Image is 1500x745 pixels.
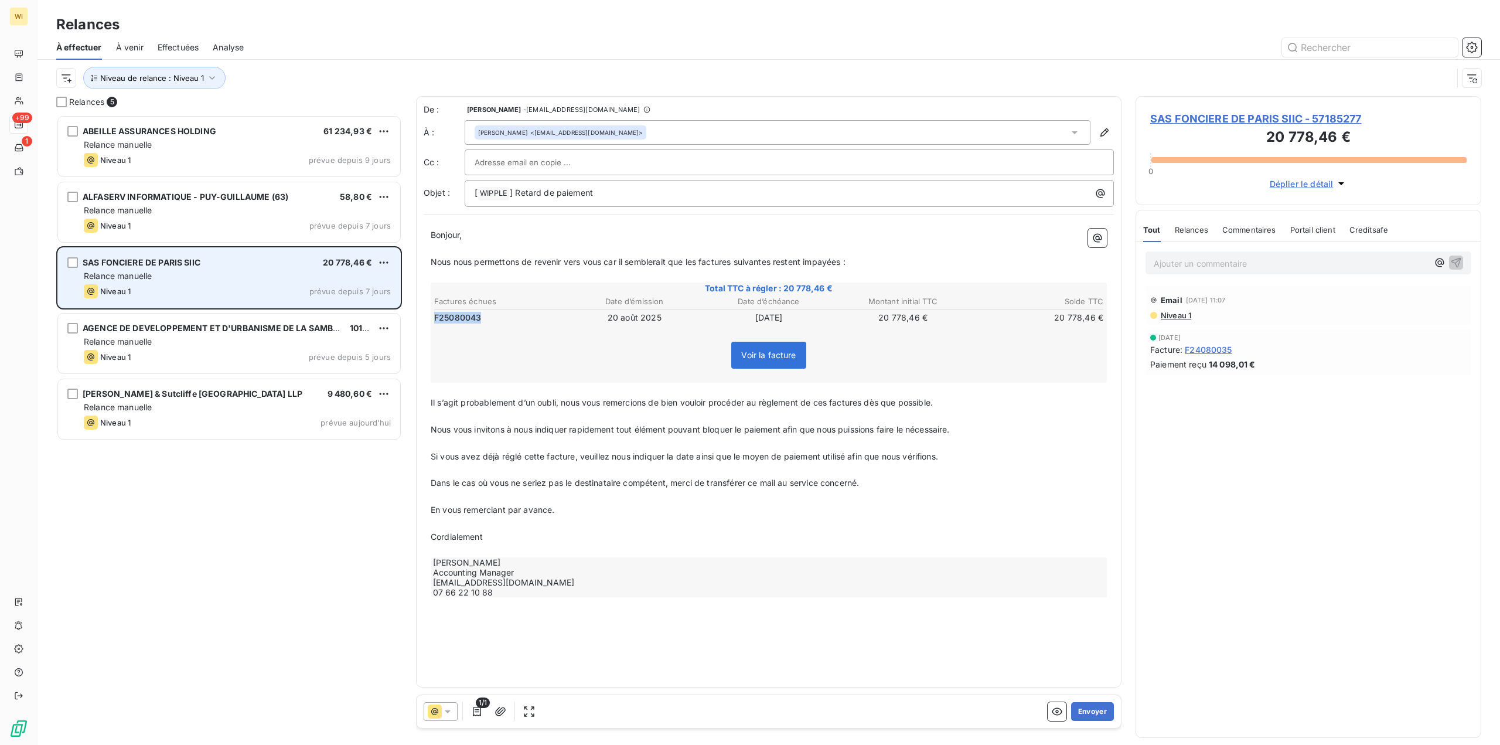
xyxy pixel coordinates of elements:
[741,350,796,360] span: Voir la facture
[475,188,478,198] span: [
[321,418,391,427] span: prévue aujourd’hui
[1071,702,1114,721] button: Envoyer
[309,352,391,362] span: prévue depuis 5 jours
[84,271,152,281] span: Relance manuelle
[83,192,288,202] span: ALFASERV INFORMATIQUE - PUY-GUILLAUME (63)
[510,188,593,198] span: ] Retard de paiement
[1282,38,1458,57] input: Rechercher
[100,73,204,83] span: Niveau de relance : Niveau 1
[431,451,938,461] span: Si vous avez déjà réglé cette facture, veuillez nous indiquer la date ainsi que le moyen de paiem...
[467,106,521,113] span: [PERSON_NAME]
[1349,225,1389,234] span: Creditsafe
[83,126,216,136] span: ABEILLE ASSURANCES HOLDING
[9,719,28,738] img: Logo LeanPay
[1209,358,1256,370] span: 14 098,01 €
[12,113,32,123] span: +99
[478,128,643,137] div: <[EMAIL_ADDRESS][DOMAIN_NAME]>
[1160,311,1191,320] span: Niveau 1
[83,323,478,333] span: AGENCE DE DEVELOPPEMENT ET D'URBANISME DE LA SAMBRE AVESNOIS HAINAUT THIERACHE
[1150,127,1467,150] h3: 20 778,46 €
[56,42,102,53] span: À effectuer
[100,155,131,165] span: Niveau 1
[1460,705,1488,733] iframe: Intercom live chat
[309,287,391,296] span: prévue depuis 7 jours
[213,42,244,53] span: Analyse
[424,104,465,115] span: De :
[1150,343,1182,356] span: Facture :
[323,257,372,267] span: 20 778,46 €
[9,7,28,26] div: WI
[1158,334,1181,341] span: [DATE]
[424,127,465,138] label: À :
[1150,358,1206,370] span: Paiement reçu
[116,42,144,53] span: À venir
[1270,178,1334,190] span: Déplier le détail
[107,97,117,107] span: 5
[84,402,152,412] span: Relance manuelle
[837,311,970,324] td: 20 778,46 €
[1266,177,1351,190] button: Déplier le détail
[328,389,373,399] span: 9 480,60 €
[100,352,131,362] span: Niveau 1
[350,323,384,333] span: 101,09 €
[1175,225,1208,234] span: Relances
[83,257,200,267] span: SAS FONCIERE DE PARIS SIIC
[475,154,601,171] input: Adresse email en copie ...
[83,67,226,89] button: Niveau de relance : Niveau 1
[424,157,465,168] label: Cc :
[69,96,104,108] span: Relances
[702,311,835,324] td: [DATE]
[1161,295,1182,305] span: Email
[1290,225,1335,234] span: Portail client
[424,188,450,198] span: Objet :
[431,424,950,434] span: Nous vous invitons à nous indiquer rapidement tout élément pouvant bloquer le paiement afin que n...
[431,505,555,515] span: En vous remerciant par avance.
[56,115,402,745] div: grid
[158,42,199,53] span: Effectuées
[568,311,701,324] td: 20 août 2025
[431,478,859,488] span: Dans le cas où vous ne seriez pas le destinataire compétent, merci de transférer ce mail au servi...
[1148,166,1153,176] span: 0
[1185,343,1232,356] span: F24080035
[837,295,970,308] th: Montant initial TTC
[568,295,701,308] th: Date d’émission
[431,532,483,542] span: Cordialement
[431,397,933,407] span: Il s’agit probablement d’un oubli, nous vous remercions de bien vouloir procéder au règlement de ...
[478,128,528,137] span: [PERSON_NAME]
[431,230,462,240] span: Bonjour,
[1143,225,1161,234] span: Tout
[309,221,391,230] span: prévue depuis 7 jours
[523,106,640,113] span: - [EMAIL_ADDRESS][DOMAIN_NAME]
[476,698,490,708] span: 1/1
[434,295,567,308] th: Factures échues
[323,126,372,136] span: 61 234,93 €
[340,192,372,202] span: 58,80 €
[84,336,152,346] span: Relance manuelle
[83,389,302,399] span: [PERSON_NAME] & Sutcliffe [GEOGRAPHIC_DATA] LLP
[702,295,835,308] th: Date d’échéance
[56,14,120,35] h3: Relances
[100,287,131,296] span: Niveau 1
[309,155,391,165] span: prévue depuis 9 jours
[1222,225,1276,234] span: Commentaires
[1150,111,1467,127] span: SAS FONCIERE DE PARIS SIIC - 57185277
[84,205,152,215] span: Relance manuelle
[100,418,131,427] span: Niveau 1
[432,283,1105,294] span: Total TTC à régler : 20 778,46 €
[971,311,1104,324] td: 20 778,46 €
[1186,297,1226,304] span: [DATE] 11:07
[22,136,32,147] span: 1
[971,295,1104,308] th: Solde TTC
[84,140,152,149] span: Relance manuelle
[478,187,509,200] span: WIPPLE
[431,257,846,267] span: Nous nous permettons de revenir vers vous car il semblerait que les factures suivantes restent im...
[100,221,131,230] span: Niveau 1
[434,312,481,324] span: F25080043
